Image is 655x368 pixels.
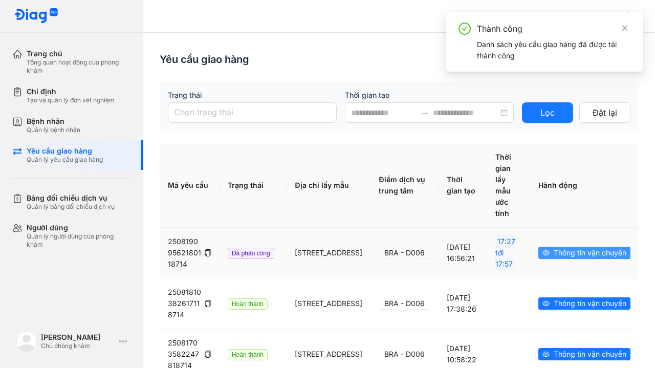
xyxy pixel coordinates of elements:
span: close [621,25,628,32]
th: Thời gian tạo [439,143,487,228]
div: 25081909562180118714 [168,236,211,270]
img: logo [16,331,37,352]
span: Hoàn thành [228,298,268,310]
th: Thời gian lấy mẫu ước tính [487,143,530,228]
span: swap-right [421,109,429,117]
button: eyeThông tin vận chuyển [538,247,630,259]
span: eye [542,249,550,256]
span: Thông tin vận chuyển [554,349,626,360]
span: copy [204,351,211,358]
div: Tổng quan hoạt động của phòng khám [27,58,131,75]
div: [STREET_ADDRESS] [295,247,362,258]
div: 25081810382617118714 [168,287,211,320]
button: Lọc [522,102,573,123]
div: Danh sách yêu cầu giao hàng đã được tải thành công [477,39,630,61]
th: Địa chỉ lấy mẫu [287,143,370,228]
span: eye [542,351,550,358]
div: [STREET_ADDRESS] [295,298,362,309]
div: Bệnh nhân [27,117,80,126]
span: 17:27 tới 17:57 [495,235,515,270]
th: Trạng thái [220,143,287,228]
th: Hành động [530,143,639,228]
div: Tạo và quản lý đơn xét nghiệm [27,96,115,104]
div: Người dùng [27,223,131,232]
img: logo [14,8,58,24]
div: BRA - D006 [380,247,429,259]
span: Đặt lại [593,106,617,119]
div: Quản lý người dùng của phòng khám [27,232,131,249]
label: Thời gian tạo [345,90,514,100]
span: Lọc [540,106,555,119]
button: eyeThông tin vận chuyển [538,348,630,360]
div: Chỉ định [27,87,115,96]
th: Mã yêu cầu [160,143,220,228]
div: [PERSON_NAME] [41,333,115,342]
div: Quản lý bệnh nhân [27,126,80,134]
div: BRA - D006 [380,298,429,310]
th: Điểm dịch vụ trung tâm [370,143,439,228]
div: Quản lý yêu cầu giao hàng [27,156,103,164]
span: check-circle [458,23,471,35]
td: [DATE] 17:38:26 [439,278,487,329]
span: Thông tin vận chuyển [554,298,626,309]
label: Trạng thái [168,90,337,100]
button: Đặt lại [579,102,630,123]
span: copy [204,300,211,307]
span: to [421,109,429,117]
div: Yêu cầu giao hàng [27,146,103,156]
div: Thành công [477,23,630,35]
div: [STREET_ADDRESS] [295,349,362,360]
div: Chủ phòng khám [41,342,115,350]
span: eye [542,300,550,307]
div: Bảng đối chiếu dịch vụ [27,193,115,203]
span: Hoàn thành [228,349,268,360]
td: [DATE] 16:56:21 [439,228,487,278]
button: eyeThông tin vận chuyển [538,297,630,310]
span: copy [204,249,211,256]
div: Yêu cầu giao hàng [160,52,249,67]
div: BRA - D006 [380,349,429,360]
span: Đã phân công [228,248,274,259]
div: Quản lý bảng đối chiếu dịch vụ [27,203,115,211]
div: Trang chủ [27,49,131,58]
span: Thông tin vận chuyển [554,247,626,258]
